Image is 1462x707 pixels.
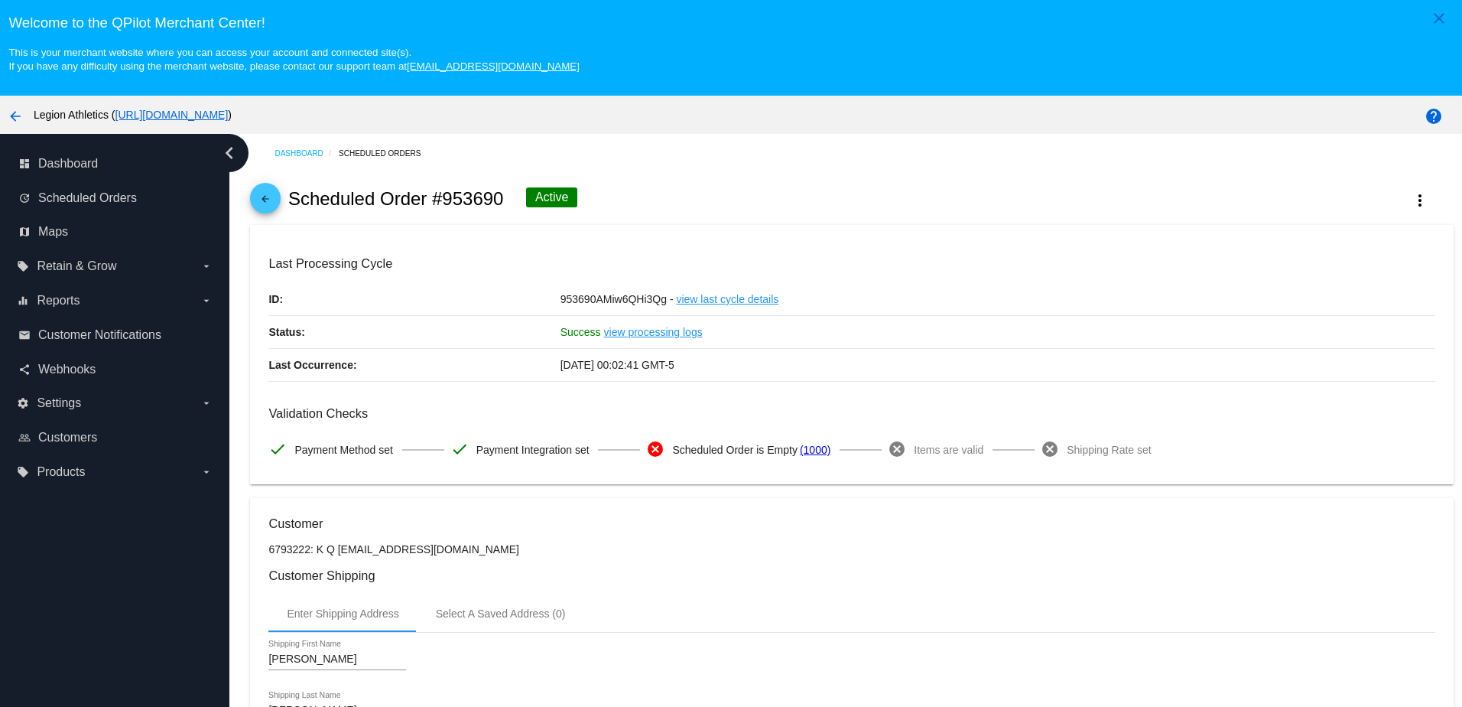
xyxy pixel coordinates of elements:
[8,15,1453,31] h3: Welcome to the QPilot Merchant Center!
[268,406,1434,421] h3: Validation Checks
[1041,440,1059,458] mat-icon: cancel
[200,397,213,409] i: arrow_drop_down
[450,440,469,458] mat-icon: check
[18,323,213,347] a: email Customer Notifications
[800,434,830,466] a: (1000)
[18,425,213,450] a: people_outline Customers
[560,359,674,371] span: [DATE] 00:02:41 GMT-5
[268,543,1434,555] p: 6793222: K Q [EMAIL_ADDRESS][DOMAIN_NAME]
[6,107,24,125] mat-icon: arrow_back
[914,434,983,466] span: Items are valid
[18,158,31,170] i: dashboard
[34,109,232,121] span: Legion Athletics ( )
[646,440,664,458] mat-icon: cancel
[200,260,213,272] i: arrow_drop_down
[18,186,213,210] a: update Scheduled Orders
[672,434,797,466] span: Scheduled Order is Empty
[526,187,578,207] div: Active
[888,440,906,458] mat-icon: cancel
[18,151,213,176] a: dashboard Dashboard
[560,326,601,338] span: Success
[17,260,29,272] i: local_offer
[407,60,580,72] a: [EMAIL_ADDRESS][DOMAIN_NAME]
[18,220,213,244] a: map Maps
[17,466,29,478] i: local_offer
[476,434,590,466] span: Payment Integration set
[18,226,31,238] i: map
[1430,9,1448,28] mat-icon: close
[37,465,85,479] span: Products
[268,283,560,315] p: ID:
[288,188,504,210] h2: Scheduled Order #953690
[115,109,229,121] a: [URL][DOMAIN_NAME]
[268,653,406,666] input: Shipping First Name
[18,432,31,444] i: people_outline
[275,142,339,165] a: Dashboard
[294,434,392,466] span: Payment Method set
[17,397,29,409] i: settings
[18,357,213,382] a: share Webhooks
[17,295,29,307] i: equalizer
[604,316,703,348] a: view processing logs
[18,363,31,376] i: share
[37,294,80,308] span: Reports
[339,142,434,165] a: Scheduled Orders
[18,329,31,341] i: email
[37,396,81,410] span: Settings
[38,328,161,342] span: Customer Notifications
[268,569,1434,583] h3: Customer Shipping
[560,293,674,305] span: 953690AMiw6QHi3Qg -
[38,363,96,376] span: Webhooks
[38,191,137,205] span: Scheduled Orders
[268,316,560,348] p: Status:
[38,431,97,445] span: Customers
[37,259,116,273] span: Retain & Grow
[217,141,242,165] i: chevron_left
[1411,191,1429,210] mat-icon: more_vert
[18,192,31,204] i: update
[287,608,398,620] div: Enter Shipping Address
[676,283,778,315] a: view last cycle details
[436,608,566,620] div: Select A Saved Address (0)
[38,157,98,171] span: Dashboard
[1425,107,1443,125] mat-icon: help
[38,225,68,239] span: Maps
[256,194,275,212] mat-icon: arrow_back
[268,256,1434,271] h3: Last Processing Cycle
[268,516,1434,531] h3: Customer
[200,466,213,478] i: arrow_drop_down
[1067,434,1152,466] span: Shipping Rate set
[268,349,560,381] p: Last Occurrence:
[200,295,213,307] i: arrow_drop_down
[8,47,579,72] small: This is your merchant website where you can access your account and connected site(s). If you hav...
[268,440,287,458] mat-icon: check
